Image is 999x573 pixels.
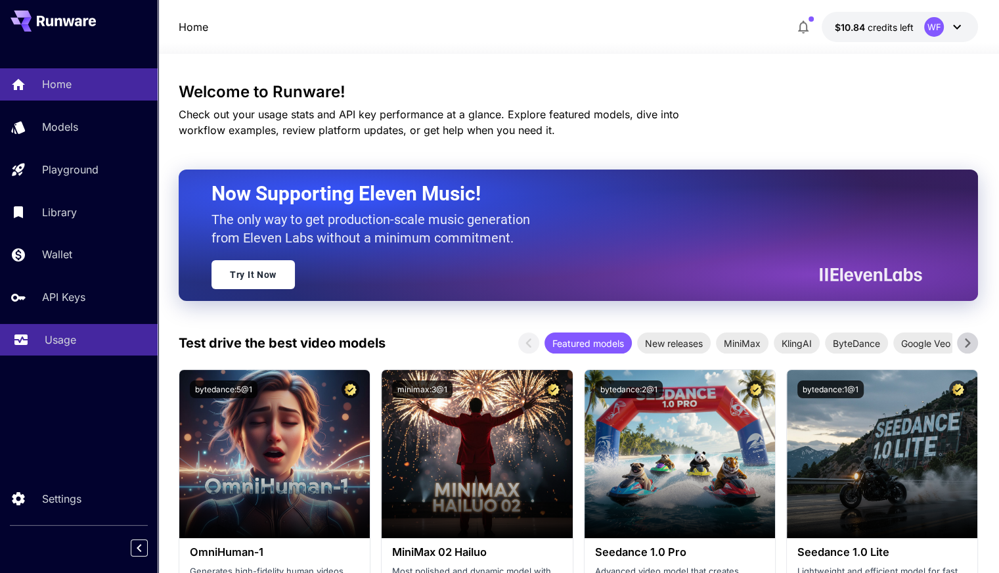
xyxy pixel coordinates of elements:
p: API Keys [42,289,85,305]
button: Certified Model – Vetted for best performance and includes a commercial license. [544,380,562,398]
button: Certified Model – Vetted for best performance and includes a commercial license. [747,380,765,398]
div: $10.84424 [835,20,914,34]
h3: MiniMax 02 Hailuo [392,546,562,559]
p: Playground [42,162,99,177]
div: KlingAI [774,332,820,354]
span: credits left [868,22,914,33]
div: Google Veo [893,332,958,354]
button: Certified Model – Vetted for best performance and includes a commercial license. [949,380,967,398]
span: New releases [637,336,711,350]
span: $10.84 [835,22,868,33]
span: ByteDance [825,336,888,350]
p: Usage [45,332,76,348]
p: Models [42,119,78,135]
button: bytedance:1@1 [797,380,864,398]
span: Google Veo [893,336,958,350]
div: ByteDance [825,332,888,354]
a: Try It Now [211,260,295,289]
span: MiniMax [716,336,768,350]
button: bytedance:5@1 [190,380,257,398]
h2: Now Supporting Eleven Music! [211,181,912,206]
span: Featured models [544,336,632,350]
p: Wallet [42,246,72,262]
img: alt [179,370,370,538]
img: alt [787,370,977,538]
span: Check out your usage stats and API key performance at a glance. Explore featured models, dive int... [179,108,679,137]
button: Certified Model – Vetted for best performance and includes a commercial license. [342,380,359,398]
img: alt [585,370,775,538]
p: Test drive the best video models [179,333,386,353]
div: MiniMax [716,332,768,354]
div: Collapse sidebar [141,536,158,560]
h3: OmniHuman‑1 [190,546,359,559]
div: WF [924,17,944,37]
div: New releases [637,332,711,354]
button: minimax:3@1 [392,380,453,398]
h3: Seedance 1.0 Pro [595,546,765,559]
p: Settings [42,491,81,507]
nav: breadcrumb [179,19,208,35]
button: bytedance:2@1 [595,380,663,398]
h3: Welcome to Runware! [179,83,978,101]
p: Library [42,204,77,220]
span: KlingAI [774,336,820,350]
img: alt [382,370,572,538]
a: Home [179,19,208,35]
button: Collapse sidebar [131,539,148,557]
h3: Seedance 1.0 Lite [797,546,967,559]
p: The only way to get production-scale music generation from Eleven Labs without a minimum commitment. [211,210,540,247]
div: Featured models [544,332,632,354]
p: Home [42,76,72,92]
button: $10.84424WF [822,12,978,42]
